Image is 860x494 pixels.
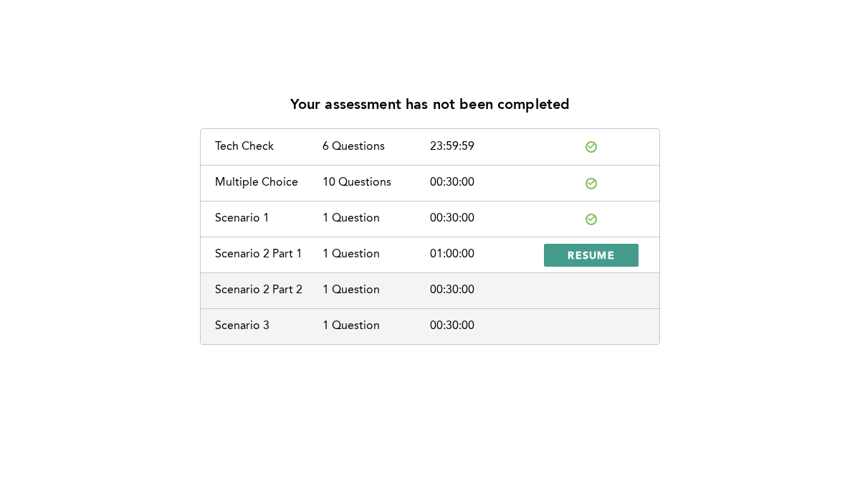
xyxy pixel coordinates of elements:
[322,176,430,189] div: 10 Questions
[430,141,537,153] div: 23:59:59
[322,284,430,297] div: 1 Question
[215,284,322,297] div: Scenario 2 Part 2
[568,248,615,262] span: RESUME
[322,248,430,261] div: 1 Question
[430,176,537,189] div: 00:30:00
[430,284,537,297] div: 00:30:00
[322,212,430,225] div: 1 Question
[322,141,430,153] div: 6 Questions
[215,212,322,225] div: Scenario 1
[215,141,322,153] div: Tech Check
[430,320,537,333] div: 00:30:00
[215,248,322,261] div: Scenario 2 Part 1
[430,212,537,225] div: 00:30:00
[290,98,570,114] p: Your assessment has not been completed
[544,244,639,267] button: RESUME
[215,176,322,189] div: Multiple Choice
[430,248,537,261] div: 01:00:00
[322,320,430,333] div: 1 Question
[215,320,322,333] div: Scenario 3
